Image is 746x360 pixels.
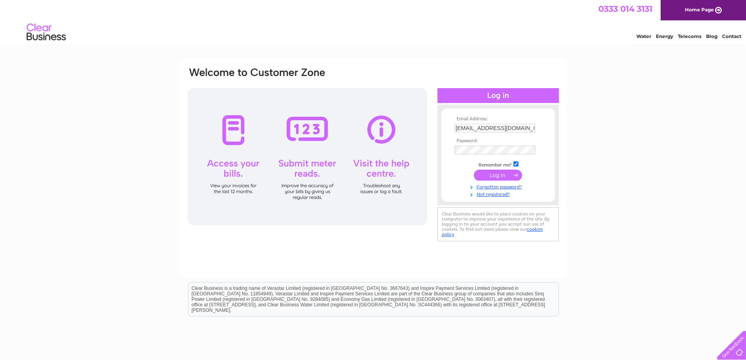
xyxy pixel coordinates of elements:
[678,33,701,39] a: Telecoms
[474,170,522,181] input: Submit
[722,33,741,39] a: Contact
[453,160,544,168] td: Remember me?
[706,33,717,39] a: Blog
[442,226,543,237] a: cookies policy
[453,116,544,122] th: Email Address:
[455,190,544,197] a: Not registered?
[188,4,558,38] div: Clear Business is a trading name of Verastar Limited (registered in [GEOGRAPHIC_DATA] No. 3667643...
[455,183,544,190] a: Forgotten password?
[26,20,66,44] img: logo.png
[598,4,652,14] a: 0333 014 3131
[656,33,673,39] a: Energy
[636,33,651,39] a: Water
[453,138,544,144] th: Password:
[437,207,559,241] div: Clear Business would like to place cookies on your computer to improve your experience of the sit...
